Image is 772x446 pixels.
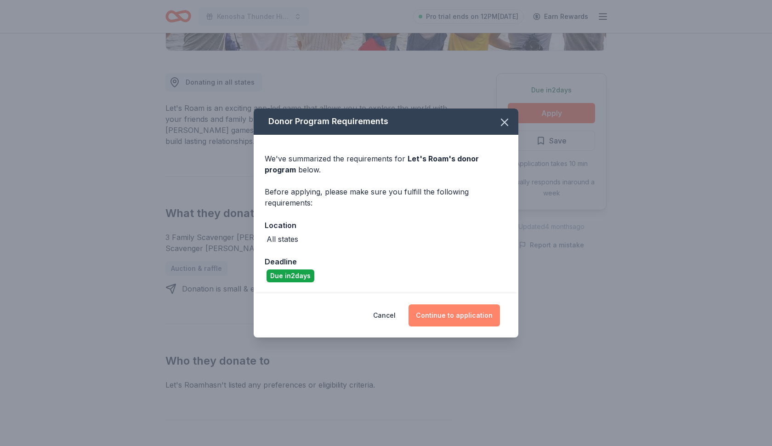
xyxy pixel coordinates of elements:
[409,304,500,326] button: Continue to application
[267,269,314,282] div: Due in 2 days
[267,234,298,245] div: All states
[265,256,507,268] div: Deadline
[265,186,507,208] div: Before applying, please make sure you fulfill the following requirements:
[265,219,507,231] div: Location
[254,109,518,135] div: Donor Program Requirements
[373,304,396,326] button: Cancel
[265,153,507,175] div: We've summarized the requirements for below.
